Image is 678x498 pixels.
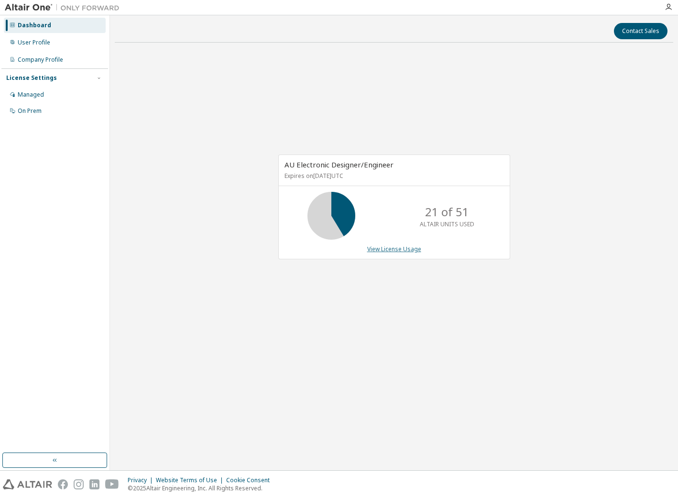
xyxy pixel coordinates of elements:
[18,91,44,99] div: Managed
[226,476,275,484] div: Cookie Consent
[105,479,119,489] img: youtube.svg
[614,23,667,39] button: Contact Sales
[18,56,63,64] div: Company Profile
[18,22,51,29] div: Dashboard
[89,479,99,489] img: linkedin.svg
[18,107,42,115] div: On Prem
[284,160,394,169] span: AU Electronic Designer/Engineer
[420,220,474,228] p: ALTAIR UNITS USED
[18,39,50,46] div: User Profile
[128,476,156,484] div: Privacy
[58,479,68,489] img: facebook.svg
[367,245,421,253] a: View License Usage
[425,204,469,220] p: 21 of 51
[5,3,124,12] img: Altair One
[128,484,275,492] p: © 2025 Altair Engineering, Inc. All Rights Reserved.
[3,479,52,489] img: altair_logo.svg
[156,476,226,484] div: Website Terms of Use
[74,479,84,489] img: instagram.svg
[284,172,502,180] p: Expires on [DATE] UTC
[6,74,57,82] div: License Settings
